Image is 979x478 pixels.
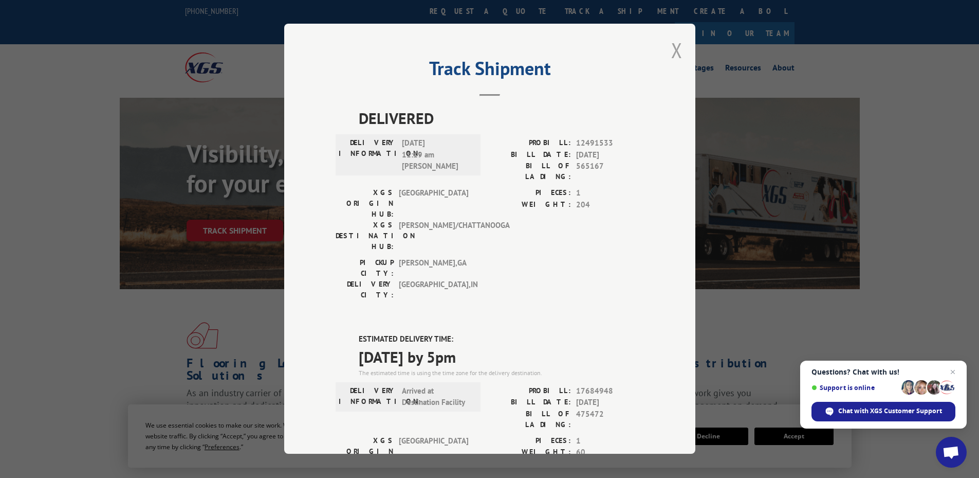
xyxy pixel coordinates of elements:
h2: Track Shipment [336,61,644,81]
span: 17684948 [576,385,644,397]
div: Open chat [936,437,967,468]
span: Support is online [811,384,898,392]
span: [GEOGRAPHIC_DATA] , IN [399,279,468,301]
span: [DATE] [576,149,644,161]
span: [GEOGRAPHIC_DATA] [399,188,468,220]
span: Close chat [947,366,959,378]
div: Chat with XGS Customer Support [811,402,955,421]
span: 565167 [576,161,644,183]
span: 204 [576,199,644,211]
span: 1 [576,188,644,200]
label: PICKUP CITY: [336,258,394,279]
label: WEIGHT: [490,447,571,459]
span: Chat with XGS Customer Support [838,406,942,416]
div: The estimated time is using the time zone for the delivery destination. [359,368,644,378]
label: ESTIMATED DELIVERY TIME: [359,334,644,346]
label: BILL DATE: [490,397,571,409]
span: 60 [576,447,644,459]
span: [DATE] 11:19 am [PERSON_NAME] [402,138,471,173]
label: XGS ORIGIN HUB: [336,188,394,220]
span: [DATE] by 5pm [359,345,644,368]
label: PROBILL: [490,385,571,397]
span: Questions? Chat with us! [811,368,955,376]
label: PIECES: [490,435,571,447]
label: XGS DESTINATION HUB: [336,220,394,253]
label: PROBILL: [490,138,571,150]
span: [PERSON_NAME]/CHATTANOOGA [399,220,468,253]
label: PIECES: [490,188,571,200]
label: DELIVERY INFORMATION: [339,138,397,173]
span: [DATE] [576,397,644,409]
label: BILL OF LADING: [490,409,571,430]
label: BILL DATE: [490,149,571,161]
span: DELIVERED [359,107,644,130]
label: XGS ORIGIN HUB: [336,435,394,468]
span: 475472 [576,409,644,430]
span: [PERSON_NAME] , GA [399,258,468,279]
span: [GEOGRAPHIC_DATA] [399,435,468,468]
span: Arrived at Destination Facility [402,385,471,409]
span: 12491533 [576,138,644,150]
span: 1 [576,435,644,447]
button: Close modal [671,37,682,64]
label: WEIGHT: [490,199,571,211]
label: DELIVERY INFORMATION: [339,385,397,409]
label: DELIVERY CITY: [336,279,394,301]
label: BILL OF LADING: [490,161,571,183]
